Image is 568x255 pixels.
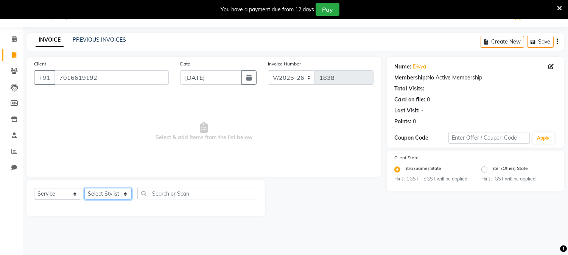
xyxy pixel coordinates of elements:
label: Inter (Other) State [490,165,528,174]
a: INVOICE [36,33,64,47]
button: +91 [34,70,55,85]
button: Apply [533,132,554,144]
button: Save [527,36,554,48]
div: 0 [427,96,430,104]
div: You have a payment due from 12 days [221,6,314,14]
label: Date [180,61,190,67]
div: Coupon Code [394,134,448,142]
label: Client [34,61,46,67]
label: Client State [394,154,419,161]
div: - [421,107,423,115]
button: Pay [316,3,339,16]
div: Card on file: [394,96,425,104]
input: Enter Offer / Coupon Code [448,132,529,144]
div: Points: [394,118,411,126]
div: 0 [413,118,416,126]
div: Name: [394,63,411,71]
span: Select & add items from the list below [34,94,373,169]
small: Hint : CGST + SGST will be applied [394,176,470,182]
input: Search by Name/Mobile/Email/Code [54,70,169,85]
div: Total Visits: [394,85,424,93]
input: Search or Scan [137,188,257,199]
div: Membership: [394,74,427,82]
label: Intra (Same) State [403,165,441,174]
a: Divya [413,63,426,71]
button: Create New [481,36,524,48]
label: Invoice Number [268,61,301,67]
a: PREVIOUS INVOICES [73,36,126,43]
small: Hint : IGST will be applied [481,176,557,182]
div: Last Visit: [394,107,420,115]
div: No Active Membership [394,74,557,82]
